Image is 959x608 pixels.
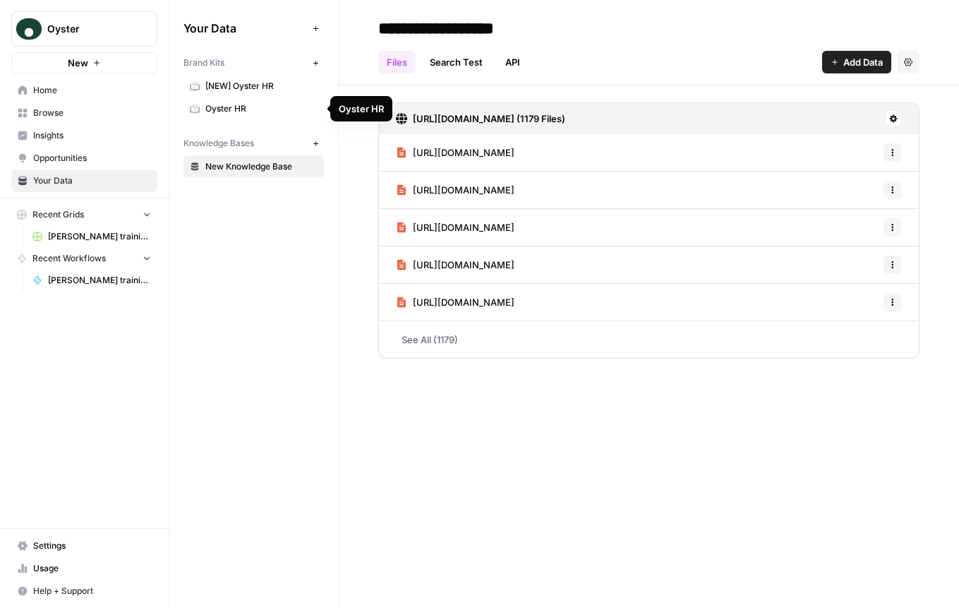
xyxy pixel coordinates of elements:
span: Brand Kits [183,56,224,69]
span: Recent Workflows [32,252,106,265]
span: Recent Grids [32,208,84,221]
a: Settings [11,535,157,557]
span: Home [33,84,151,97]
a: Your Data [11,169,157,192]
span: New Knowledge Base [205,160,318,173]
span: [PERSON_NAME] training test Grid [48,230,151,243]
button: Workspace: Oyster [11,11,157,47]
a: New Knowledge Base [183,155,324,178]
a: [PERSON_NAME] training test Grid [26,225,157,248]
a: Search Test [421,51,491,73]
span: [PERSON_NAME] training test [48,274,151,287]
span: Opportunities [33,152,151,165]
a: [URL][DOMAIN_NAME] [396,172,514,208]
span: [URL][DOMAIN_NAME] [413,258,514,272]
a: [PERSON_NAME] training test [26,269,157,292]
span: Usage [33,562,151,575]
span: Add Data [843,55,883,69]
button: Recent Grids [11,204,157,225]
span: [URL][DOMAIN_NAME] [413,220,514,234]
a: Usage [11,557,157,580]
a: [URL][DOMAIN_NAME] [396,209,514,246]
span: Help + Support [33,585,151,597]
span: Your Data [183,20,307,37]
span: Browse [33,107,151,119]
span: New [68,56,88,70]
span: Settings [33,540,151,552]
span: Oyster [47,22,133,36]
a: Insights [11,124,157,147]
button: Help + Support [11,580,157,602]
span: Knowledge Bases [183,137,254,150]
a: Files [378,51,416,73]
span: Your Data [33,174,151,187]
a: Browse [11,102,157,124]
button: Recent Workflows [11,248,157,269]
button: New [11,52,157,73]
a: [URL][DOMAIN_NAME] [396,134,514,171]
a: See All (1179) [378,321,919,358]
a: [URL][DOMAIN_NAME] (1179 Files) [396,103,565,134]
a: Oyster HR [183,97,324,120]
a: Home [11,79,157,102]
span: Oyster HR [205,102,318,115]
a: [NEW] Oyster HR [183,75,324,97]
a: Opportunities [11,147,157,169]
button: Add Data [822,51,891,73]
img: Oyster Logo [16,16,42,42]
span: [URL][DOMAIN_NAME] [413,183,514,197]
a: [URL][DOMAIN_NAME] [396,246,514,283]
h3: [URL][DOMAIN_NAME] (1179 Files) [413,112,565,126]
span: [NEW] Oyster HR [205,80,318,93]
span: [URL][DOMAIN_NAME] [413,145,514,160]
span: [URL][DOMAIN_NAME] [413,295,514,309]
span: Insights [33,129,151,142]
a: [URL][DOMAIN_NAME] [396,284,514,321]
div: Oyster HR [339,102,384,116]
a: API [497,51,529,73]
